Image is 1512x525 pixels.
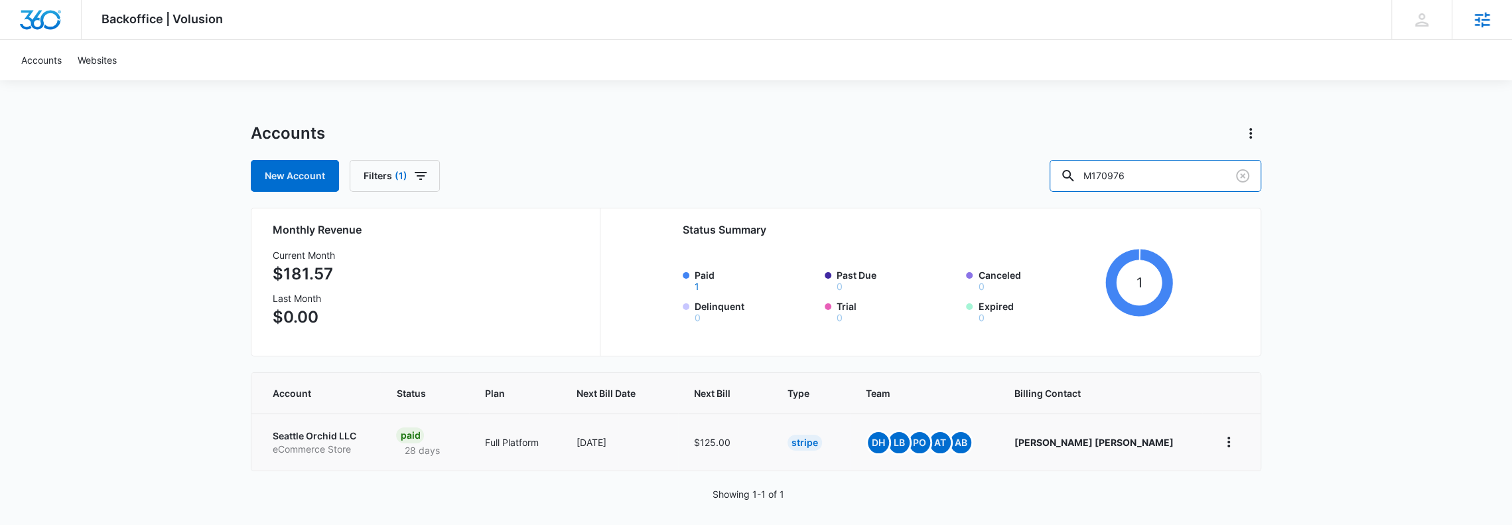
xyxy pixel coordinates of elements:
[1232,165,1253,187] button: Clear
[273,248,335,262] h3: Current Month
[695,299,817,323] label: Delinquent
[273,222,584,238] h2: Monthly Revenue
[868,432,889,453] span: DH
[978,268,1100,291] label: Canceled
[273,305,335,329] p: $0.00
[102,12,223,26] span: Backoffice | Volusion
[396,443,447,457] p: 28 days
[273,291,335,305] h3: Last Month
[929,432,951,453] span: AT
[837,299,959,323] label: Trial
[395,171,407,181] span: (1)
[1050,160,1261,192] input: Search
[350,160,440,192] button: Filters(1)
[273,429,364,443] p: Seattle Orchid LLC
[1014,386,1186,400] span: Billing Contact
[251,160,339,192] a: New Account
[577,386,643,400] span: Next Bill Date
[713,487,784,501] p: Showing 1-1 of 1
[273,429,364,455] a: Seattle Orchid LLCeCommerce Store
[251,123,325,143] h1: Accounts
[273,386,345,400] span: Account
[273,262,335,286] p: $181.57
[1136,274,1142,291] tspan: 1
[1014,437,1173,448] strong: [PERSON_NAME] [PERSON_NAME]
[396,386,434,400] span: Status
[485,386,545,400] span: Plan
[888,432,910,453] span: LB
[866,386,963,400] span: Team
[978,299,1100,323] label: Expired
[694,386,736,400] span: Next Bill
[695,268,817,291] label: Paid
[485,435,545,449] p: Full Platform
[788,386,815,400] span: Type
[950,432,971,453] span: AB
[837,268,959,291] label: Past Due
[909,432,930,453] span: PO
[788,435,822,451] div: Stripe
[1240,123,1261,144] button: Actions
[70,40,125,80] a: Websites
[13,40,70,80] a: Accounts
[396,427,424,443] div: Paid
[683,222,1173,238] h2: Status Summary
[678,413,772,471] td: $125.00
[561,413,678,471] td: [DATE]
[273,443,364,456] p: eCommerce Store
[695,282,699,291] button: Paid
[1218,431,1239,453] button: home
